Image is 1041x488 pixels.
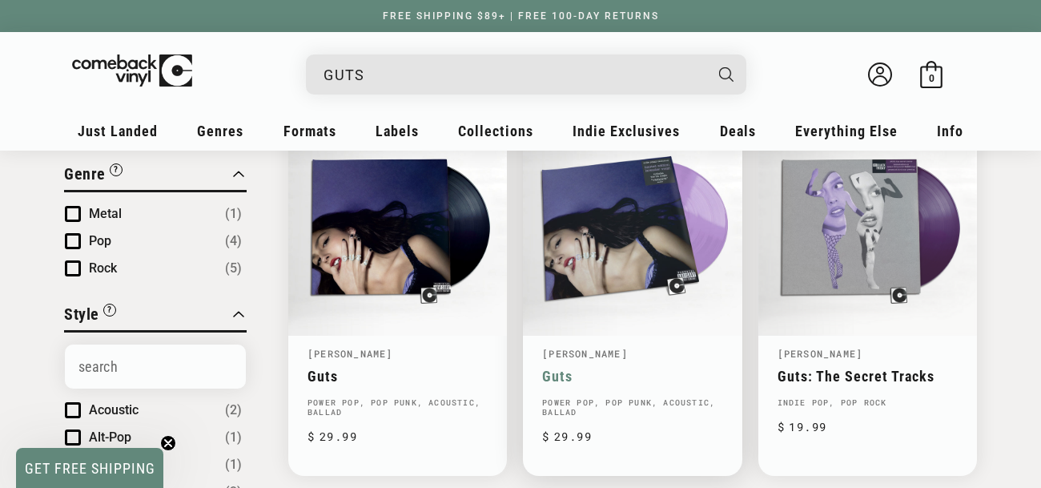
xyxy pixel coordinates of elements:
[225,455,242,474] span: Number of products: (1)
[367,10,675,22] a: FREE SHIPPING $89+ | FREE 100-DAY RETURNS
[937,123,963,139] span: Info
[795,123,898,139] span: Everything Else
[78,123,158,139] span: Just Landed
[89,402,139,417] span: Acoustic
[197,123,243,139] span: Genres
[324,58,703,91] input: When autocomplete results are available use up and down arrows to review and enter to select
[376,123,419,139] span: Labels
[25,460,155,477] span: GET FREE SHIPPING
[89,430,131,445] span: Alt-Pop
[458,123,533,139] span: Collections
[720,123,756,139] span: Deals
[778,347,863,360] a: [PERSON_NAME]
[573,123,680,139] span: Indie Exclusives
[542,368,722,385] a: Guts
[542,347,628,360] a: [PERSON_NAME]
[64,304,99,324] span: Style
[225,204,242,224] span: Number of products: (1)
[64,302,116,330] button: Filter by Style
[160,435,176,451] button: Close teaser
[307,347,393,360] a: [PERSON_NAME]
[225,232,242,251] span: Number of products: (4)
[929,72,934,84] span: 0
[225,428,242,447] span: Number of products: (1)
[64,162,123,190] button: Filter by Genre
[225,259,242,278] span: Number of products: (5)
[89,233,111,248] span: Pop
[65,345,246,389] input: Search Options
[705,54,749,95] button: Search
[89,206,122,221] span: Metal
[306,54,746,95] div: Search
[778,368,958,385] a: Guts: The Secret Tracks
[225,401,242,420] span: Number of products: (2)
[64,164,106,184] span: Genre
[283,123,336,139] span: Formats
[16,448,163,488] div: GET FREE SHIPPINGClose teaser
[89,260,117,276] span: Rock
[307,368,488,385] a: Guts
